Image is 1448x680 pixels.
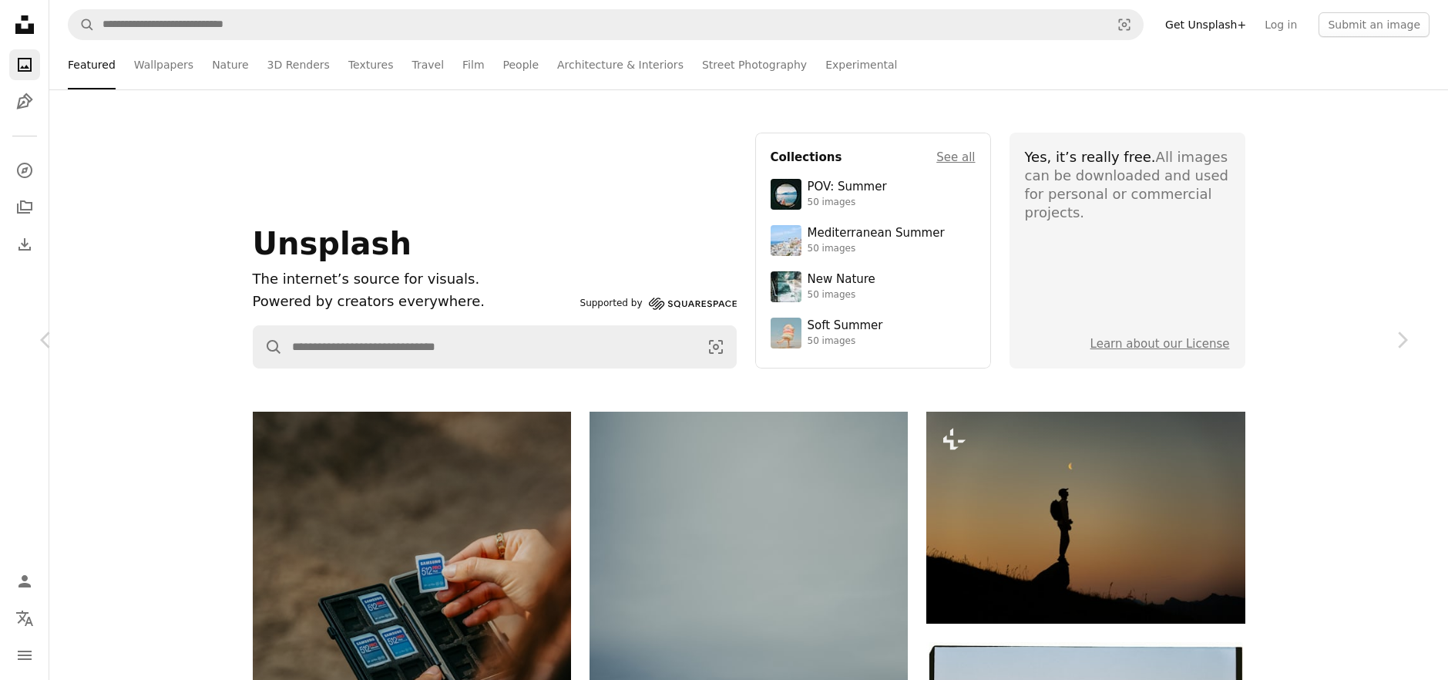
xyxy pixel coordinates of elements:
[771,225,801,256] img: premium_photo-1688410049290-d7394cc7d5df
[702,40,807,89] a: Street Photography
[1025,148,1230,222] div: All images can be downloaded and used for personal or commercial projects.
[808,197,887,209] div: 50 images
[68,9,1144,40] form: Find visuals sitewide
[936,148,975,167] a: See all
[412,40,444,89] a: Travel
[808,180,887,195] div: POV: Summer
[1106,10,1143,39] button: Visual search
[253,325,737,369] form: Find visuals sitewide
[771,148,842,167] h4: Collections
[926,510,1245,524] a: Silhouette of a hiker looking at the moon at sunset.
[9,155,40,186] a: Explore
[1156,12,1255,37] a: Get Unsplash+
[69,10,95,39] button: Search Unsplash
[1319,12,1430,37] button: Submit an image
[771,179,976,210] a: POV: Summer50 images
[9,603,40,634] button: Language
[808,243,945,255] div: 50 images
[134,40,193,89] a: Wallpapers
[267,40,330,89] a: 3D Renders
[253,268,574,291] h1: The internet’s source for visuals.
[808,335,883,348] div: 50 images
[771,318,801,348] img: premium_photo-1749544311043-3a6a0c8d54af
[771,318,976,348] a: Soft Summer50 images
[503,40,539,89] a: People
[348,40,394,89] a: Textures
[771,271,801,302] img: premium_photo-1755037089989-422ee333aef9
[926,412,1245,624] img: Silhouette of a hiker looking at the moon at sunset.
[9,86,40,117] a: Illustrations
[771,179,801,210] img: premium_photo-1753820185677-ab78a372b033
[462,40,484,89] a: Film
[580,295,737,313] a: Supported by
[9,229,40,260] a: Download History
[808,272,875,288] div: New Nature
[1090,337,1230,351] a: Learn about our License
[1025,149,1156,165] span: Yes, it’s really free.
[253,226,412,261] span: Unsplash
[9,566,40,597] a: Log in / Sign up
[808,226,945,241] div: Mediterranean Summer
[808,318,883,334] div: Soft Summer
[212,40,248,89] a: Nature
[696,326,736,368] button: Visual search
[9,640,40,671] button: Menu
[253,644,571,658] a: Hands placing sd card into memory card holder
[590,644,908,658] a: Surfer walking on a misty beach with surfboard
[771,225,976,256] a: Mediterranean Summer50 images
[808,289,875,301] div: 50 images
[825,40,897,89] a: Experimental
[9,49,40,80] a: Photos
[557,40,684,89] a: Architecture & Interiors
[254,326,283,368] button: Search Unsplash
[1356,266,1448,414] a: Next
[253,291,574,313] p: Powered by creators everywhere.
[1255,12,1306,37] a: Log in
[9,192,40,223] a: Collections
[771,271,976,302] a: New Nature50 images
